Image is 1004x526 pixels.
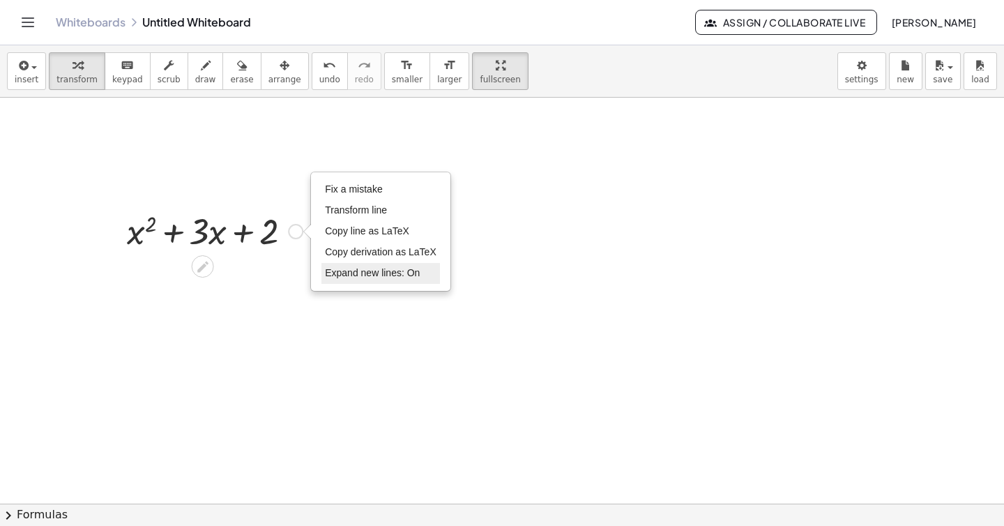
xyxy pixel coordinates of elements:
span: scrub [158,75,181,84]
i: format_size [443,57,456,74]
button: new [889,52,922,90]
button: erase [222,52,261,90]
button: [PERSON_NAME] [880,10,987,35]
span: undo [319,75,340,84]
span: keypad [112,75,143,84]
span: Copy derivation as LaTeX [325,246,436,257]
span: Assign / Collaborate Live [707,16,865,29]
span: Transform line [325,204,387,216]
span: [PERSON_NAME] [891,16,976,29]
span: arrange [268,75,301,84]
span: erase [230,75,253,84]
span: new [897,75,914,84]
span: smaller [392,75,423,84]
button: scrub [150,52,188,90]
button: draw [188,52,224,90]
button: format_sizesmaller [384,52,430,90]
i: format_size [400,57,413,74]
button: Toggle navigation [17,11,39,33]
span: settings [845,75,878,84]
span: fullscreen [480,75,520,84]
span: draw [195,75,216,84]
button: redoredo [347,52,381,90]
button: transform [49,52,105,90]
button: save [925,52,961,90]
span: save [933,75,952,84]
button: keyboardkeypad [105,52,151,90]
span: Expand new lines: On [325,267,420,278]
span: insert [15,75,38,84]
button: fullscreen [472,52,528,90]
button: insert [7,52,46,90]
span: load [971,75,989,84]
button: arrange [261,52,309,90]
span: Copy line as LaTeX [325,225,409,236]
div: Edit math [192,255,214,278]
button: load [964,52,997,90]
button: settings [837,52,886,90]
span: Fix a mistake [325,183,382,195]
i: redo [358,57,371,74]
button: undoundo [312,52,348,90]
span: larger [437,75,462,84]
i: keyboard [121,57,134,74]
button: format_sizelarger [429,52,469,90]
span: redo [355,75,374,84]
span: transform [56,75,98,84]
a: Whiteboards [56,15,125,29]
i: undo [323,57,336,74]
button: Assign / Collaborate Live [695,10,877,35]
